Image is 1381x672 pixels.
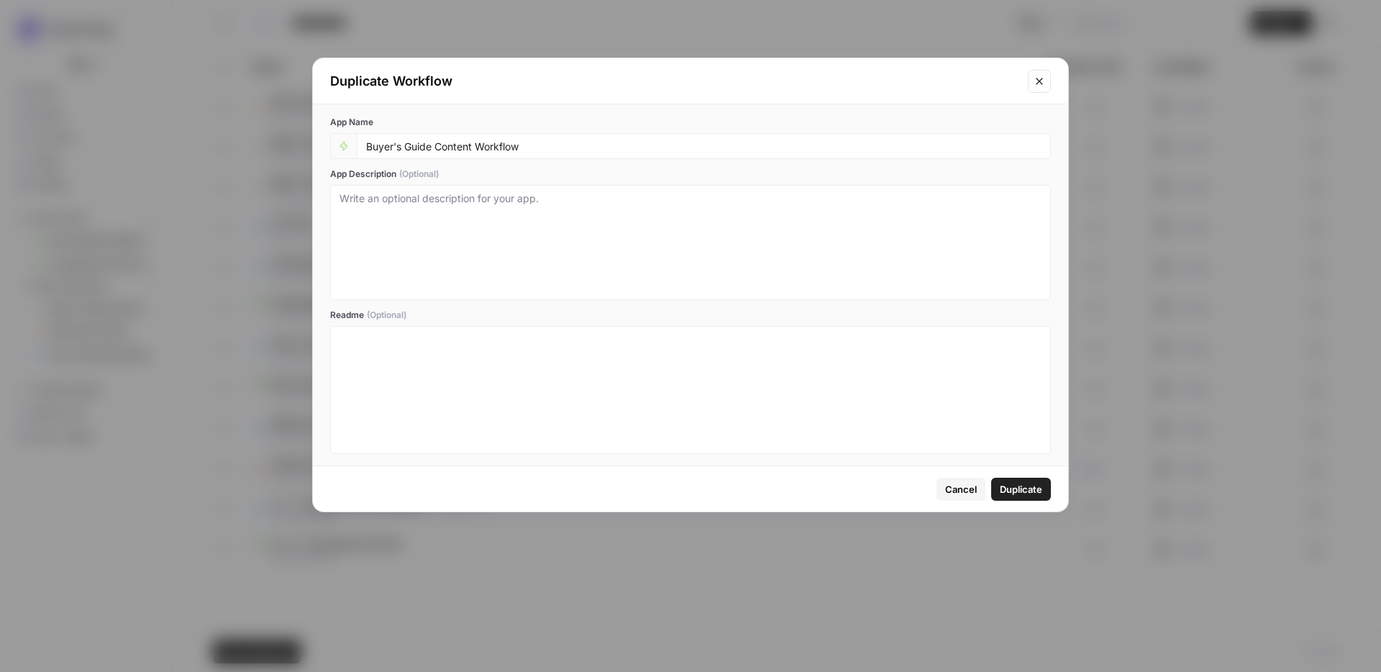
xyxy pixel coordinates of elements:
[366,140,1042,153] input: Untitled
[399,168,439,181] span: (Optional)
[330,71,1019,91] div: Duplicate Workflow
[936,478,985,501] button: Cancel
[367,309,406,322] span: (Optional)
[991,478,1051,501] button: Duplicate
[330,116,1051,129] label: App Name
[330,309,1051,322] label: Readme
[1028,70,1051,93] button: Close modal
[1000,482,1042,496] span: Duplicate
[945,482,977,496] span: Cancel
[330,168,1051,181] label: App Description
